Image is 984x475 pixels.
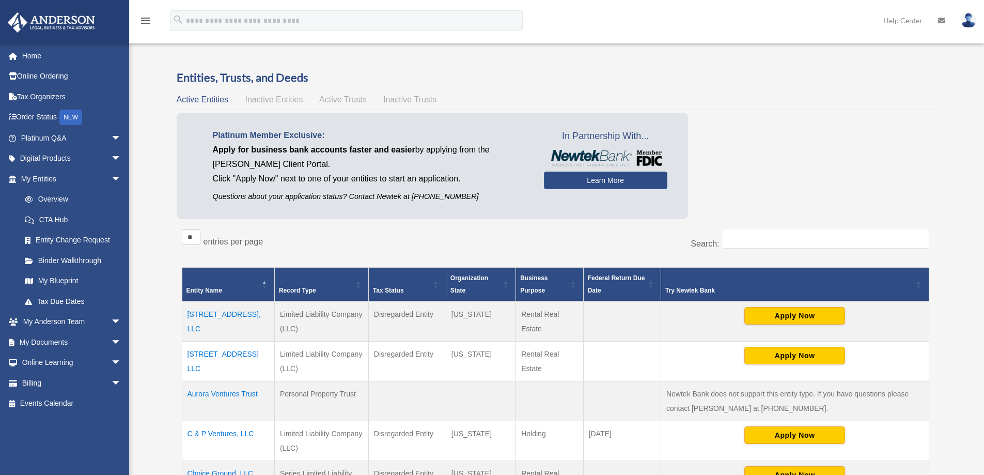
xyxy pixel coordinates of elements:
img: Anderson Advisors Platinum Portal [5,12,98,33]
td: Limited Liability Company (LLC) [274,342,368,381]
th: Tax Status: Activate to sort [368,268,446,302]
button: Apply Now [744,307,845,325]
span: Record Type [279,287,316,294]
a: My Anderson Teamarrow_drop_down [7,312,137,332]
div: Try Newtek Bank [665,284,913,297]
h3: Entities, Trusts, and Deeds [177,70,934,86]
td: Disregarded Entity [368,301,446,342]
a: Tax Organizers [7,86,137,107]
span: Business Purpose [520,274,548,294]
a: Binder Walkthrough [14,250,132,271]
span: In Partnership With... [544,128,667,145]
a: Online Learningarrow_drop_down [7,353,137,373]
span: Active Entities [177,95,228,104]
a: Platinum Q&Aarrow_drop_down [7,128,137,148]
span: Inactive Trusts [383,95,436,104]
span: arrow_drop_down [111,353,132,374]
button: Apply Now [744,426,845,444]
p: Questions about your application status? Contact Newtek at [PHONE_NUMBER] [213,190,528,203]
div: NEW [59,110,82,125]
span: arrow_drop_down [111,373,132,394]
a: My Documentsarrow_drop_down [7,332,137,353]
a: menu [139,18,152,27]
th: Entity Name: Activate to invert sorting [182,268,274,302]
th: Business Purpose: Activate to sort [516,268,583,302]
span: arrow_drop_down [111,168,132,190]
i: menu [139,14,152,27]
td: Rental Real Estate [516,342,583,381]
td: [US_STATE] [446,421,516,461]
a: CTA Hub [14,209,132,230]
a: Events Calendar [7,393,137,414]
span: arrow_drop_down [111,312,132,333]
span: Organization State [450,274,488,294]
td: Limited Liability Company (LLC) [274,421,368,461]
td: Newtek Bank does not support this entity type. If you have questions please contact [PERSON_NAME]... [661,381,929,421]
label: entries per page [204,237,263,246]
p: by applying from the [PERSON_NAME] Client Portal. [213,143,528,172]
td: [US_STATE] [446,342,516,381]
td: Holding [516,421,583,461]
span: arrow_drop_down [111,332,132,353]
span: Inactive Entities [245,95,303,104]
td: [STREET_ADDRESS], LLC [182,301,274,342]
a: My Blueprint [14,271,132,292]
a: Order StatusNEW [7,107,137,128]
p: Platinum Member Exclusive: [213,128,528,143]
th: Record Type: Activate to sort [274,268,368,302]
td: Rental Real Estate [516,301,583,342]
i: search [173,14,184,25]
td: [DATE] [583,421,661,461]
td: [US_STATE] [446,301,516,342]
span: arrow_drop_down [111,148,132,170]
td: Limited Liability Company (LLC) [274,301,368,342]
td: Disregarded Entity [368,421,446,461]
a: Learn More [544,172,667,189]
span: Entity Name [186,287,222,294]
th: Federal Return Due Date: Activate to sort [583,268,661,302]
span: arrow_drop_down [111,128,132,149]
button: Apply Now [744,347,845,364]
td: Disregarded Entity [368,342,446,381]
a: My Entitiesarrow_drop_down [7,168,132,189]
a: Online Ordering [7,66,137,87]
td: Aurora Ventures Trust [182,381,274,421]
a: Overview [14,189,127,210]
a: Tax Due Dates [14,291,132,312]
span: Active Trusts [319,95,367,104]
span: Apply for business bank accounts faster and easier [213,145,415,154]
th: Try Newtek Bank : Activate to sort [661,268,929,302]
a: Digital Productsarrow_drop_down [7,148,137,169]
a: Billingarrow_drop_down [7,373,137,393]
a: Entity Change Request [14,230,132,251]
span: Federal Return Due Date [588,274,645,294]
label: Search: [691,239,719,248]
img: NewtekBankLogoSM.png [549,150,662,166]
a: Home [7,45,137,66]
td: Personal Property Trust [274,381,368,421]
th: Organization State: Activate to sort [446,268,516,302]
td: [STREET_ADDRESS] LLC [182,342,274,381]
span: Tax Status [373,287,404,294]
p: Click "Apply Now" next to one of your entities to start an application. [213,172,528,186]
td: C & P Ventures, LLC [182,421,274,461]
img: User Pic [961,13,976,28]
